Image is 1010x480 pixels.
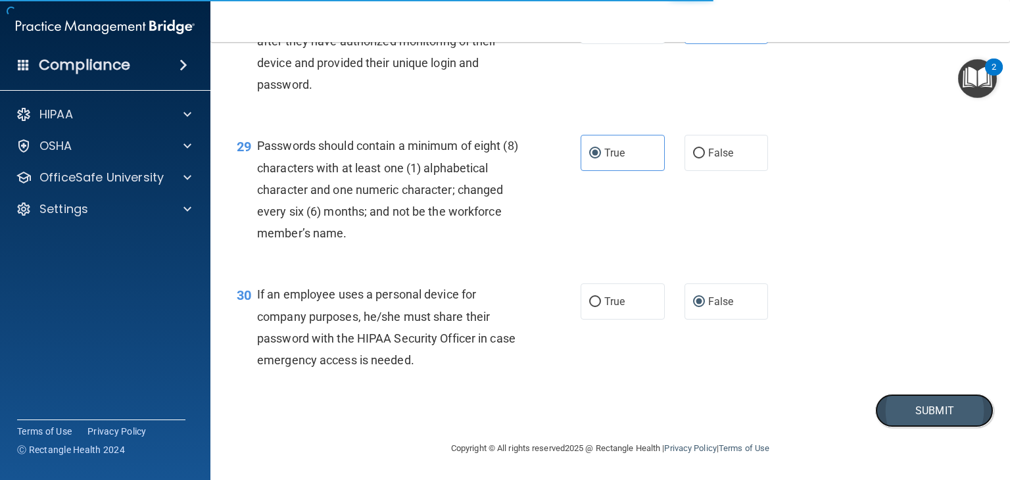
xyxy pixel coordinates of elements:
[257,287,516,367] span: If an employee uses a personal device for company purposes, he/she must share their password with...
[16,201,191,217] a: Settings
[237,287,251,303] span: 30
[875,394,994,427] button: Submit
[16,107,191,122] a: HIPAA
[604,147,625,159] span: True
[39,56,130,74] h4: Compliance
[39,138,72,154] p: OSHA
[39,107,73,122] p: HIPAA
[39,201,88,217] p: Settings
[708,147,734,159] span: False
[16,14,195,40] img: PMB logo
[39,170,164,185] p: OfficeSafe University
[16,170,191,185] a: OfficeSafe University
[992,67,996,84] div: 2
[958,59,997,98] button: Open Resource Center, 2 new notifications
[16,138,191,154] a: OSHA
[17,443,125,456] span: Ⓒ Rectangle Health 2024
[87,425,147,438] a: Privacy Policy
[17,425,72,438] a: Terms of Use
[237,139,251,155] span: 29
[708,295,734,308] span: False
[693,297,705,307] input: False
[257,139,518,240] span: Passwords should contain a minimum of eight (8) characters with at least one (1) alphabetical cha...
[604,295,625,308] span: True
[664,443,716,453] a: Privacy Policy
[370,427,850,469] div: Copyright © All rights reserved 2025 @ Rectangle Health | |
[693,149,705,158] input: False
[589,149,601,158] input: True
[589,297,601,307] input: True
[719,443,769,453] a: Terms of Use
